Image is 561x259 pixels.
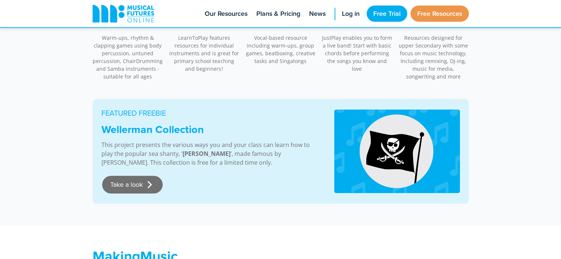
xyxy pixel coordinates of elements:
p: LearnToPlay features resources for individual instruments and is great for primary school teachin... [169,34,240,73]
strong: Wellerman Collection [101,122,204,137]
p: JustPlay enables you to form a live band! Start with basic chords before performing the songs you... [322,34,392,73]
a: Free Resources [411,6,469,22]
a: Take a look [102,176,163,193]
span: Plans & Pricing [256,9,300,19]
p: FEATURED FREEBIE [101,108,316,119]
p: Warm-ups, rhythm & clapping games using body percussion, untuned percussion, ChairDrumming and Sa... [93,34,163,80]
p: This project presents the various ways you and your class can learn how to play the popular sea s... [101,140,316,167]
span: Log in [342,9,360,19]
span: News [309,9,326,19]
p: Vocal-based resource including warm-ups, group games, beatboxing, creative tasks and Singalongs [245,34,316,65]
p: Resources designed for upper Secondary with some focus on music technology. Including remixing, D... [398,34,469,80]
strong: [PERSON_NAME] [183,150,231,158]
span: Our Resources [205,9,247,19]
a: Free Trial [367,6,407,22]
